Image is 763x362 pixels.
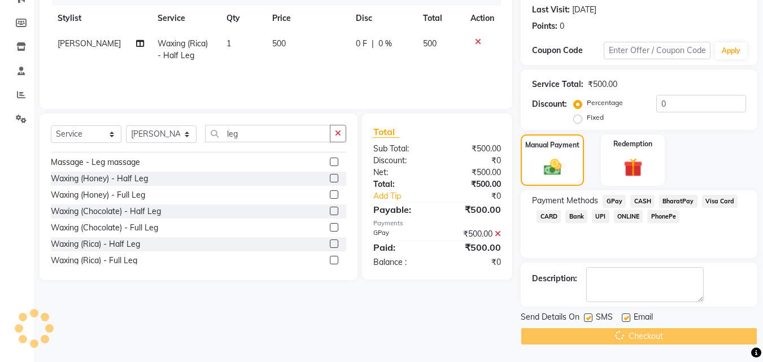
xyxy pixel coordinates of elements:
div: GPay [365,228,437,240]
label: Redemption [613,139,652,149]
div: Waxing (Chocolate) - Full Leg [51,222,158,234]
span: 0 F [356,38,367,50]
span: | [372,38,374,50]
th: Price [265,6,349,31]
label: Fixed [587,112,604,123]
span: BharatPay [659,195,697,208]
span: Bank [565,210,587,223]
div: ₹500.00 [588,78,617,90]
span: Email [634,311,653,325]
span: [PERSON_NAME] [58,38,121,49]
span: Visa Card [702,195,738,208]
span: SMS [596,311,613,325]
span: 500 [272,38,286,49]
div: Payable: [365,203,437,216]
div: Waxing (Chocolate) - Half Leg [51,206,161,217]
label: Manual Payment [525,140,579,150]
div: Points: [532,20,557,32]
th: Action [464,6,501,31]
span: Payment Methods [532,195,598,207]
img: _cash.svg [538,157,567,177]
div: Coupon Code [532,45,603,56]
span: 0 % [378,38,392,50]
div: Description: [532,273,577,285]
div: Last Visit: [532,4,570,16]
button: Apply [715,42,747,59]
th: Service [151,6,220,31]
div: Massage - Leg massage [51,156,140,168]
div: ₹0 [437,256,509,268]
div: Balance : [365,256,437,268]
span: Send Details On [521,311,579,325]
span: 1 [226,38,231,49]
span: PhonePe [647,210,679,223]
input: Search or Scan [205,125,330,142]
div: ₹500.00 [437,203,509,216]
div: Net: [365,167,437,178]
th: Disc [349,6,416,31]
div: Service Total: [532,78,583,90]
div: Waxing (Honey) - Full Leg [51,189,145,201]
span: CASH [630,195,655,208]
div: Sub Total: [365,143,437,155]
th: Stylist [51,6,151,31]
span: GPay [603,195,626,208]
span: 500 [423,38,437,49]
div: Payments [373,219,501,228]
div: Total: [365,178,437,190]
div: 0 [560,20,564,32]
div: ₹500.00 [437,178,509,190]
div: Waxing (Honey) - Half Leg [51,173,148,185]
div: ₹500.00 [437,143,509,155]
input: Enter Offer / Coupon Code [604,42,710,59]
div: Waxing (Rica) - Full Leg [51,255,137,267]
span: Total [373,126,399,138]
th: Total [416,6,464,31]
span: Waxing (Rica) - Half Leg [158,38,208,60]
div: ₹500.00 [437,228,509,240]
img: _gift.svg [618,156,648,179]
div: ₹500.00 [437,241,509,254]
div: Waxing (Rica) - Half Leg [51,238,140,250]
div: Discount: [365,155,437,167]
span: CARD [537,210,561,223]
div: ₹500.00 [437,167,509,178]
span: ONLINE [614,210,643,223]
th: Qty [220,6,265,31]
div: Paid: [365,241,437,254]
label: Percentage [587,98,623,108]
div: [DATE] [572,4,596,16]
a: Add Tip [365,190,449,202]
div: ₹0 [437,155,509,167]
span: UPI [592,210,609,223]
div: ₹0 [450,190,510,202]
div: Discount: [532,98,567,110]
